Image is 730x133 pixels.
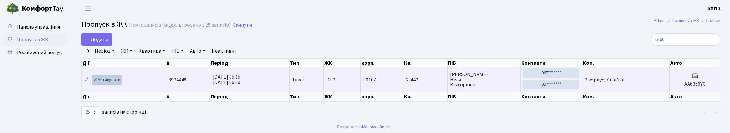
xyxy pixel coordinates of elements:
[81,33,112,45] a: Додати
[166,59,210,67] th: #
[209,45,238,56] a: Неактивні
[521,92,583,101] th: Контакти
[3,33,67,46] a: Пропуск в ЖК
[92,45,117,56] a: Період
[81,19,127,30] span: Пропуск в ЖК
[406,77,445,82] span: 2-442
[80,3,96,14] button: Переключити навігацію
[233,22,252,28] a: Скинути
[362,123,392,130] a: Massive Kinetic
[361,92,403,101] th: корп.
[644,14,730,27] nav: breadcrumb
[361,59,403,67] th: корп.
[81,106,146,118] label: записів на сторінці
[22,3,52,14] b: Комфорт
[448,92,521,101] th: ПІБ
[292,77,304,82] span: Таксі
[450,72,518,87] span: [PERSON_NAME] Неля Вікторівна
[326,77,358,82] span: КТ2
[17,36,48,43] span: Пропуск в ЖК
[651,33,720,45] input: Пошук...
[672,81,718,87] h5: АА6366YC
[363,76,376,83] span: 00107
[448,59,521,67] th: ПІБ
[22,3,67,14] span: Таун
[136,45,168,56] a: Квартира
[324,92,361,101] th: ЖК
[210,59,290,67] th: Період
[3,21,67,33] a: Панель управління
[6,3,19,15] img: logo.png
[337,123,393,130] div: Розроблено .
[672,17,699,24] a: Пропуск в ЖК
[582,59,670,67] th: Ком.
[699,17,720,24] li: Список
[17,49,62,56] span: Розширений пошук
[166,92,210,101] th: #
[521,59,583,67] th: Контакти
[81,106,100,118] select: записів на сторінці
[187,45,208,56] a: Авто
[213,73,240,86] span: [DATE] 05:15 [DATE] 06:30
[82,59,166,67] th: Дії
[92,75,122,85] a: Активувати
[324,59,361,67] th: ЖК
[86,36,108,43] span: Додати
[210,92,290,101] th: Період
[169,45,186,56] a: ПІБ
[169,76,186,83] span: 8924448
[129,22,231,28] div: Немає записів (відфільтровано з 25 записів).
[17,24,60,31] span: Панель управління
[670,59,720,67] th: Авто
[670,92,720,101] th: Авто
[403,92,448,101] th: Кв.
[82,92,166,101] th: Дії
[403,59,448,67] th: Кв.
[118,45,135,56] a: ЖК
[654,17,666,24] a: Admin
[582,92,670,101] th: Ком.
[290,92,324,101] th: Тип
[707,5,722,12] b: КПП 3.
[585,76,625,83] span: 2 корпус, 7 під'їзд
[290,59,324,67] th: Тип
[707,5,722,13] a: КПП 3.
[3,46,67,59] a: Розширений пошук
